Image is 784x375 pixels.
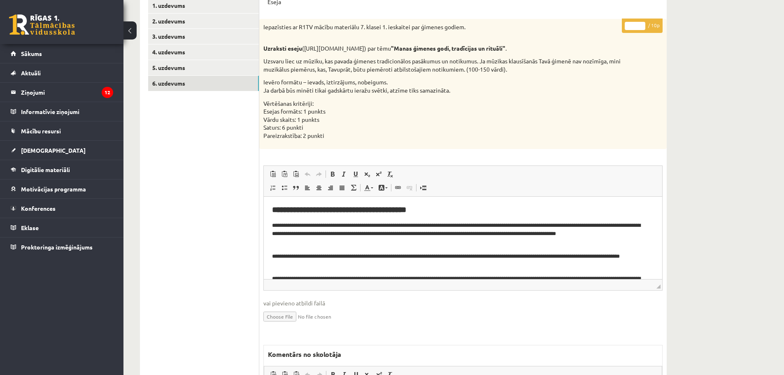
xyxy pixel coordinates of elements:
span: Digitālie materiāli [21,166,70,173]
a: 6. uzdevums [148,76,259,91]
a: Ievietot no Worda [290,169,302,179]
a: Informatīvie ziņojumi [11,102,113,121]
a: Noņemt stilus [384,169,396,179]
a: 5. uzdevums [148,60,259,75]
a: 4. uzdevums [148,44,259,60]
a: Motivācijas programma [11,179,113,198]
a: Atcelt (vadīšanas taustiņš+Z) [302,169,313,179]
a: Proktoringa izmēģinājums [11,238,113,256]
label: Komentārs no skolotāja [264,345,345,363]
a: Augšraksts [373,169,384,179]
span: Aktuāli [21,69,41,77]
strong: "Manas ģimenes godi, tradīcijas un rituāli" [391,44,505,52]
a: Apakšraksts [361,169,373,179]
a: [DEMOGRAPHIC_DATA] [11,141,113,160]
a: Fona krāsa [376,182,390,193]
legend: Informatīvie ziņojumi [21,102,113,121]
a: Treknraksts (vadīšanas taustiņš+B) [327,169,338,179]
a: Izlīdzināt pa kreisi [302,182,313,193]
a: Math [348,182,359,193]
a: Ievietot/noņemt sarakstu ar aizzīmēm [279,182,290,193]
a: Ievietot lapas pārtraukumu drukai [417,182,429,193]
a: Teksta krāsa [361,182,376,193]
a: 2. uzdevums [148,14,259,29]
a: Saite (vadīšanas taustiņš+K) [392,182,404,193]
p: Vērtēšanas kritēriji: Esejas formāts: 1 punkts Vārdu skaits: 1 punkts Saturs: 6 punkti Pareizraks... [263,100,621,140]
p: Uzsvaru liec uz mūziku, kas pavada ģimenes tradicionālos pasākumus un notikumus. Ja mūzikas klaus... [263,57,621,73]
a: Digitālie materiāli [11,160,113,179]
a: Atkārtot (vadīšanas taustiņš+Y) [313,169,325,179]
span: [DEMOGRAPHIC_DATA] [21,147,86,154]
a: 3. uzdevums [148,29,259,44]
span: Mācību resursi [21,127,61,135]
a: Bloka citāts [290,182,302,193]
span: Eklase [21,224,39,231]
span: Mērogot [656,284,661,289]
p: / 10p [622,19,663,33]
span: Proktoringa izmēģinājums [21,243,93,251]
a: Aktuāli [11,63,113,82]
legend: Ziņojumi [21,83,113,102]
a: Izlīdzināt pa labi [325,182,336,193]
span: Konferences [21,205,56,212]
p: ([URL][DOMAIN_NAME]) par tēmu . [263,36,621,52]
a: Izlīdzināt malas [336,182,348,193]
a: Pasvītrojums (vadīšanas taustiņš+U) [350,169,361,179]
i: 12 [102,87,113,98]
a: Ievietot kā vienkāršu tekstu (vadīšanas taustiņš+pārslēgšanas taustiņš+V) [279,169,290,179]
a: Konferences [11,199,113,218]
a: Slīpraksts (vadīšanas taustiņš+I) [338,169,350,179]
a: Eklase [11,218,113,237]
a: Atsaistīt [404,182,415,193]
a: Ziņojumi12 [11,83,113,102]
body: Bagātinātā teksta redaktors, wiswyg-editor-47025001053400-1758116102-890 [8,8,389,17]
a: Mācību resursi [11,121,113,140]
span: vai pievieno atbildi failā [263,299,663,307]
p: Iepazīsties ar R1TV mācību materiālu 7. klasei 1. ieskaitei par ģimenes godiem. [263,23,621,31]
p: Ievēro formātu – ievads, iztirzājums, nobeigums. Ja darbā būs minēti tikai gadskārtu ieražu svētk... [263,78,621,94]
body: Bagātinātā teksta redaktors, wiswyg-editor-user-answer-47024957072960 [8,8,390,109]
span: Motivācijas programma [21,185,86,193]
a: Sākums [11,44,113,63]
a: Rīgas 1. Tālmācības vidusskola [9,14,75,35]
a: Ielīmēt (vadīšanas taustiņš+V) [267,169,279,179]
iframe: Bagātinātā teksta redaktors, wiswyg-editor-user-answer-47024957072960 [264,197,662,279]
span: Sākums [21,50,42,57]
strong: Uzraksti eseju [263,44,302,52]
a: Centrēti [313,182,325,193]
a: Ievietot/noņemt numurētu sarakstu [267,182,279,193]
